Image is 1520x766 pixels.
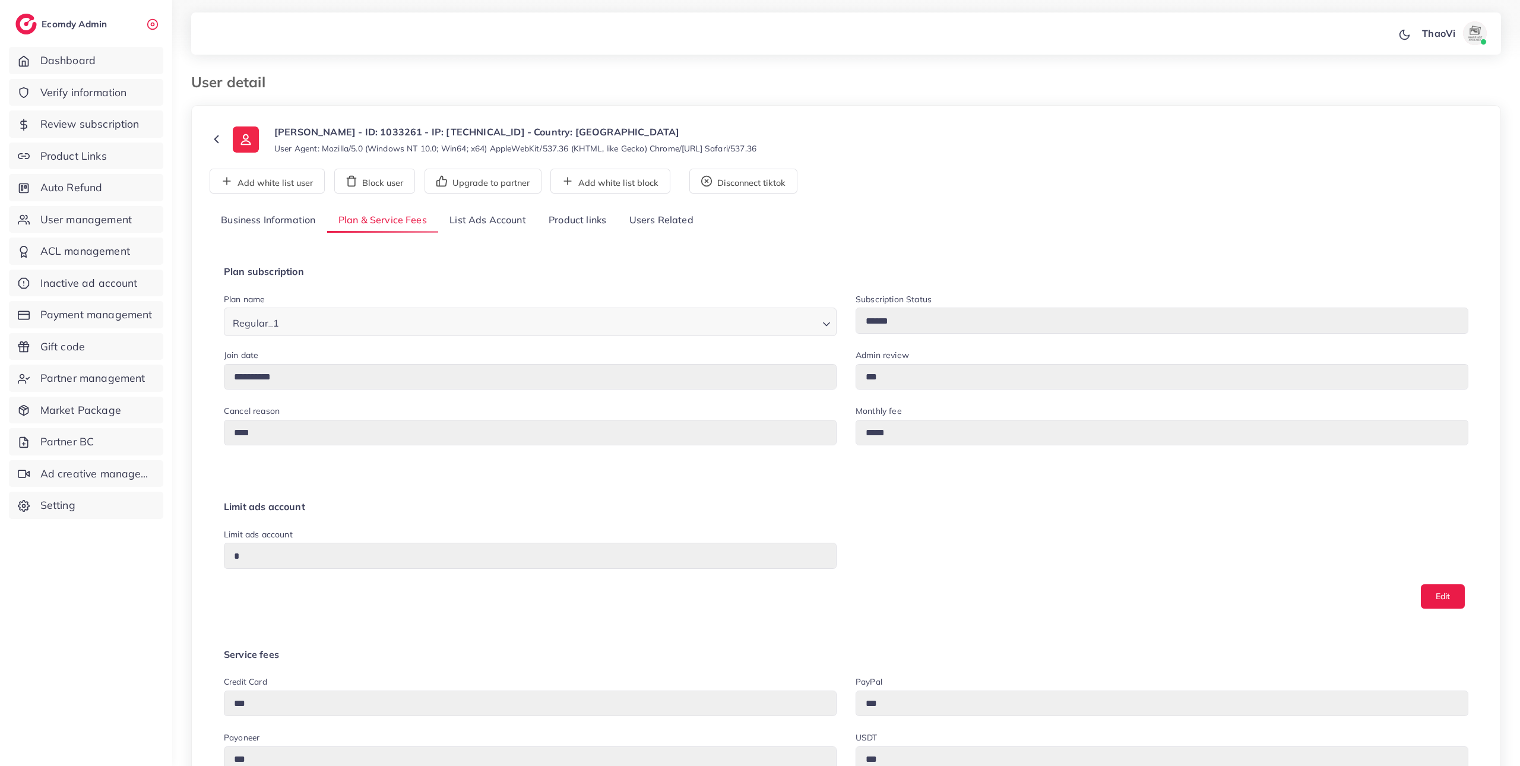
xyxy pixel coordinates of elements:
span: Verify information [40,85,127,100]
a: Ad creative management [9,460,163,488]
a: Users Related [617,208,704,233]
label: Payoneer [224,732,259,743]
h4: Limit ads account [224,501,1468,512]
img: avatar [1463,21,1487,45]
a: Product Links [9,143,163,170]
div: Search for option [224,308,837,335]
label: PayPal [856,676,882,688]
img: ic-user-info.36bf1079.svg [233,126,259,153]
label: Credit card [224,676,267,688]
h3: User detail [191,74,275,91]
a: Dashboard [9,47,163,74]
a: ThaoViavatar [1415,21,1491,45]
button: Block user [334,169,415,194]
a: Verify information [9,79,163,106]
span: Product Links [40,148,107,164]
button: Disconnect tiktok [689,169,797,194]
img: logo [15,14,37,34]
span: Partner management [40,371,145,386]
label: Admin review [856,349,909,361]
p: [PERSON_NAME] - ID: 1033261 - IP: [TECHNICAL_ID] - Country: [GEOGRAPHIC_DATA] [274,125,756,139]
a: Review subscription [9,110,163,138]
h4: Service fees [224,649,1468,660]
span: Regular_1 [230,315,281,332]
span: Review subscription [40,116,140,132]
span: Auto Refund [40,180,103,195]
input: Search for option [283,312,818,332]
button: Edit [1421,584,1465,609]
label: Plan name [224,293,265,305]
span: ACL management [40,243,130,259]
h2: Ecomdy Admin [42,18,110,30]
a: List Ads Account [438,208,537,233]
a: Payment management [9,301,163,328]
label: Join date [224,349,258,361]
label: Cancel reason [224,405,280,417]
a: Partner management [9,365,163,392]
button: Upgrade to partner [425,169,541,194]
a: Auto Refund [9,174,163,201]
a: Market Package [9,397,163,424]
h4: Plan subscription [224,266,1468,277]
span: Dashboard [40,53,96,68]
a: Partner BC [9,428,163,455]
span: Inactive ad account [40,276,138,291]
small: User Agent: Mozilla/5.0 (Windows NT 10.0; Win64; x64) AppleWebKit/537.36 (KHTML, like Gecko) Chro... [274,143,756,154]
a: Setting [9,492,163,519]
button: Add white list user [210,169,325,194]
span: Payment management [40,307,153,322]
label: Limit ads account [224,528,293,540]
button: Add white list block [550,169,670,194]
label: Monthly fee [856,405,902,417]
a: User management [9,206,163,233]
span: Ad creative management [40,466,154,482]
label: Subscription Status [856,293,932,305]
span: Setting [40,498,75,513]
a: logoEcomdy Admin [15,14,110,34]
span: Gift code [40,339,85,354]
a: Business Information [210,208,327,233]
a: ACL management [9,238,163,265]
a: Product links [537,208,617,233]
p: ThaoVi [1422,26,1455,40]
label: USDT [856,732,878,743]
span: Partner BC [40,434,94,450]
span: User management [40,212,132,227]
a: Gift code [9,333,163,360]
span: Market Package [40,403,121,418]
a: Plan & Service Fees [327,208,438,233]
a: Inactive ad account [9,270,163,297]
